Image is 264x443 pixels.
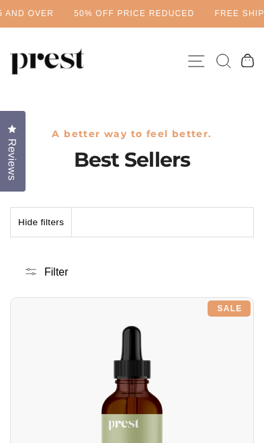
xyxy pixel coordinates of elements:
[208,300,251,317] div: Sale
[10,128,254,140] h3: A better way to feel better.
[10,257,127,287] button: Filter
[74,8,194,19] h5: 50% OFF PRICE REDUCED
[11,208,72,237] button: Hide filters
[10,147,254,173] h1: Best Sellers
[10,48,84,75] img: PREST ORGANICS
[3,138,21,181] span: Reviews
